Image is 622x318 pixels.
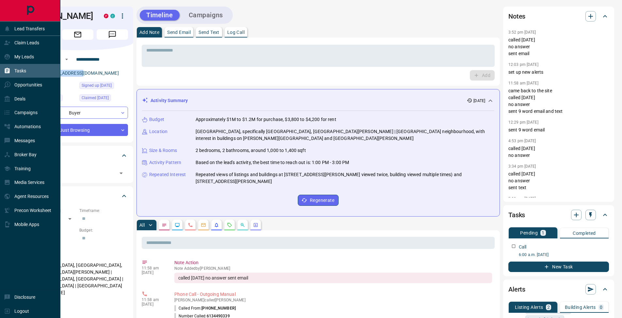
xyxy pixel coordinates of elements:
[174,305,236,311] p: Called From:
[27,301,128,307] p: Motivation:
[508,69,609,76] p: set up new alerts
[79,94,128,103] div: Tue Feb 21 2023
[196,147,306,154] p: 2 bedrooms, 2 bathrooms, around 1,000 to 1,400 sqft
[27,188,128,204] div: Criteria
[82,82,112,89] span: Signed up [DATE]
[508,120,538,125] p: 12:29 pm [DATE]
[508,11,525,22] h2: Notes
[508,87,609,115] p: came back to the site called [DATE] no answer sent 9 word email and text
[196,159,349,166] p: Based on the lead's activity, the best time to reach out is: 1:00 PM - 3:00 PM
[508,37,609,57] p: called [DATE] no answer sent email
[174,273,492,283] div: called [DATE] no answer sent email
[139,30,159,35] p: Add Note
[508,30,536,35] p: 3:52 pm [DATE]
[142,270,165,275] p: [DATE]
[214,222,219,228] svg: Listing Alerts
[149,159,181,166] p: Activity Pattern
[63,55,71,63] button: Open
[167,30,191,35] p: Send Email
[508,196,536,201] p: 3:11 pm [DATE]
[201,222,206,228] svg: Emails
[27,107,128,119] div: Buyer
[508,171,609,191] p: called [DATE] no answer sent text
[142,302,165,307] p: [DATE]
[174,291,492,298] p: Phone Call - Outgoing Manual
[175,222,180,228] svg: Lead Browsing Activity
[508,164,536,169] p: 3:34 pm [DATE]
[142,95,494,107] div: Activity Summary[DATE]
[142,297,165,302] p: 11:58 am
[515,305,543,310] p: Listing Alerts
[139,223,145,227] p: All
[79,208,128,214] p: Timeframe:
[508,284,525,295] h2: Alerts
[79,82,128,91] div: Tue Feb 21 2023
[151,97,188,104] p: Activity Summary
[227,30,245,35] p: Log Call
[196,116,336,123] p: Approximately $1M to $1.2M for purchase, $3,800 to $4,200 for rent
[196,171,494,185] p: Repeated views of listings and buildings at [STREET_ADDRESS][PERSON_NAME] viewed twice, building ...
[508,62,538,67] p: 12:03 pm [DATE]
[508,210,525,220] h2: Tasks
[174,259,492,266] p: Note Action
[174,266,492,271] p: Note Added by [PERSON_NAME]
[104,14,108,18] div: property.ca
[149,147,177,154] p: Size & Rooms
[62,29,93,40] span: Email
[188,222,193,228] svg: Calls
[162,222,167,228] svg: Notes
[82,95,109,101] span: Claimed [DATE]
[79,227,128,233] p: Budget:
[573,231,596,235] p: Completed
[520,231,538,235] p: Pending
[196,128,494,142] p: [GEOGRAPHIC_DATA], specifically [GEOGRAPHIC_DATA], [GEOGRAPHIC_DATA][PERSON_NAME] | [GEOGRAPHIC_D...
[110,14,115,18] div: condos.ca
[149,171,186,178] p: Repeated Interest
[508,139,536,143] p: 4:53 pm [DATE]
[508,81,538,85] p: 11:58 am [DATE]
[199,30,219,35] p: Send Text
[27,254,128,260] p: Areas Searched:
[253,222,258,228] svg: Agent Actions
[565,305,596,310] p: Building Alerts
[27,11,94,21] h1: [PERSON_NAME]
[508,8,609,24] div: Notes
[149,128,167,135] p: Location
[600,305,602,310] p: 0
[508,145,609,159] p: called [DATE] no answer
[27,124,128,136] div: Just Browsing
[142,266,165,270] p: 11:58 am
[182,10,230,21] button: Campaigns
[227,222,232,228] svg: Requests
[473,98,485,104] p: [DATE]
[508,281,609,297] div: Alerts
[140,10,180,21] button: Timeline
[27,260,128,298] p: [GEOGRAPHIC_DATA], [GEOGRAPHIC_DATA], [GEOGRAPHIC_DATA][PERSON_NAME] | [GEOGRAPHIC_DATA], [GEOGRA...
[27,148,128,163] div: Tags
[97,29,128,40] span: Message
[542,231,544,235] p: 1
[149,116,164,123] p: Budget
[201,306,236,310] span: [PHONE_NUMBER]
[508,207,609,223] div: Tasks
[240,222,245,228] svg: Opportunities
[45,70,119,76] a: [EMAIL_ADDRESS][DOMAIN_NAME]
[519,244,527,250] p: Call
[547,305,550,310] p: 2
[117,169,126,178] button: Open
[508,127,609,133] p: sent 9 word email
[508,262,609,272] button: New Task
[519,252,609,258] p: 6:00 a.m. [DATE]
[174,298,492,302] p: [PERSON_NAME] called [PERSON_NAME]
[298,195,339,206] button: Regenerate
